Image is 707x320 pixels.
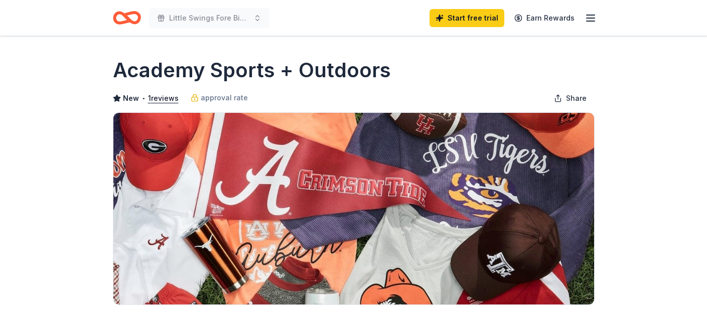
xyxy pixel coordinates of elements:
[546,88,595,108] button: Share
[430,9,504,27] a: Start free trial
[191,92,248,104] a: approval rate
[566,92,587,104] span: Share
[508,9,581,27] a: Earn Rewards
[123,92,139,104] span: New
[149,8,269,28] button: Little Swings Fore Big Dreams Golf Tournament
[169,12,249,24] span: Little Swings Fore Big Dreams Golf Tournament
[142,94,145,102] span: •
[148,92,179,104] button: 1reviews
[113,6,141,30] a: Home
[201,92,248,104] span: approval rate
[113,56,391,84] h1: Academy Sports + Outdoors
[113,113,594,304] img: Image for Academy Sports + Outdoors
